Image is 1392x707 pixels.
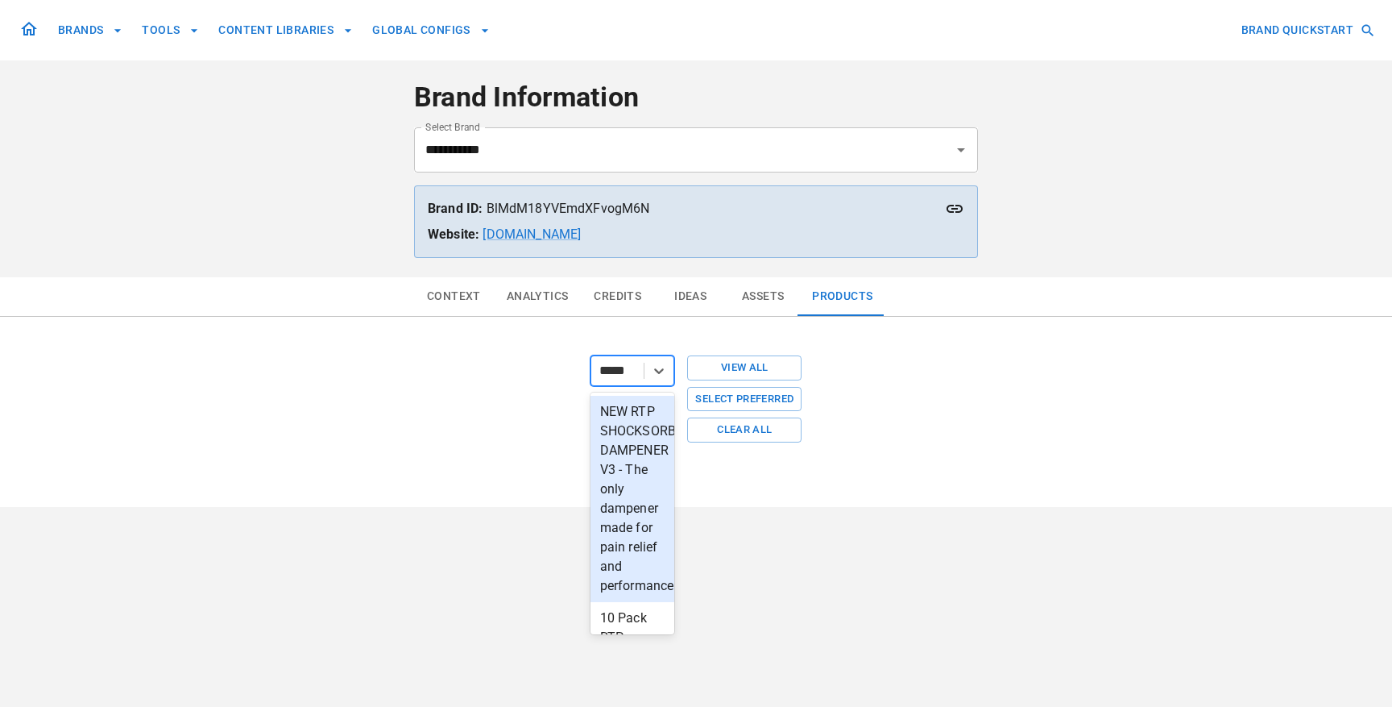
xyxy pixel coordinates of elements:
label: Select Brand [425,120,480,134]
button: Analytics [494,277,582,316]
p: BlMdM18YVEmdXFvogM6N [428,199,964,218]
button: BRAND QUICKSTART [1235,15,1379,45]
a: [DOMAIN_NAME] [483,227,581,242]
button: Products [799,277,885,316]
button: CONTENT LIBRARIES [212,15,359,45]
button: BRANDS [52,15,129,45]
strong: Brand ID: [428,201,483,216]
strong: Website: [428,227,479,242]
button: Ideas [654,277,727,316]
button: Select Preferred [687,387,802,412]
h4: Brand Information [414,81,978,114]
button: TOOLS [135,15,205,45]
button: Credits [581,277,654,316]
button: Clear All [687,418,802,443]
div: NEW RTP SHOCKSORB DAMPENER V3 - The only dampener made for pain relief and performance. [590,396,675,602]
button: Assets [727,277,799,316]
button: GLOBAL CONFIGS [366,15,496,45]
button: View All [687,356,802,381]
button: Context [414,277,494,316]
button: Open [950,139,972,161]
